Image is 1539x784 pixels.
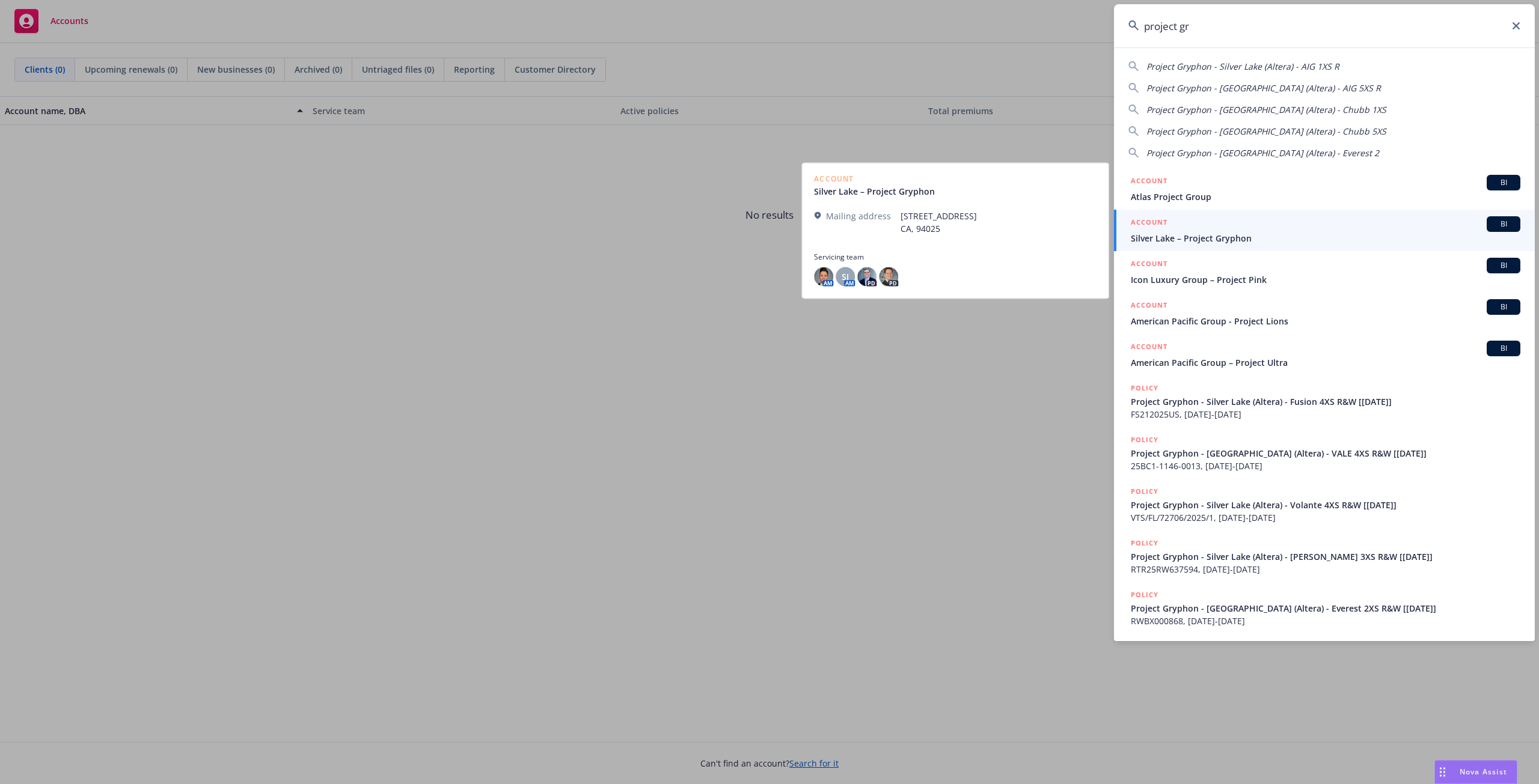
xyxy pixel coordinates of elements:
[1434,760,1517,784] button: Nova Assist
[1131,216,1167,231] h5: ACCOUNT
[1131,299,1167,314] h5: ACCOUNT
[1131,615,1520,627] span: RWBX000868, [DATE]-[DATE]
[1146,82,1381,94] span: Project Gryphon - [GEOGRAPHIC_DATA] (Altera) - AIG 5XS R
[1131,175,1167,189] h5: ACCOUNT
[1146,61,1339,72] span: Project Gryphon - Silver Lake (Altera) - AIG 1XS R
[1114,582,1535,634] a: POLICYProject Gryphon - [GEOGRAPHIC_DATA] (Altera) - Everest 2XS R&W [[DATE]]RWBX000868, [DATE]-[...
[1131,395,1520,408] span: Project Gryphon - Silver Lake (Altera) - Fusion 4XS R&W [[DATE]]
[1131,602,1520,615] span: Project Gryphon - [GEOGRAPHIC_DATA] (Altera) - Everest 2XS R&W [[DATE]]
[1131,258,1167,272] h5: ACCOUNT
[1131,511,1520,524] span: VTS/FL/72706/2025/1, [DATE]-[DATE]
[1492,177,1516,188] span: BI
[1114,4,1535,47] input: Search...
[1131,356,1520,369] span: American Pacific Group – Project Ultra
[1114,479,1535,530] a: POLICYProject Gryphon - Silver Lake (Altera) - Volante 4XS R&W [[DATE]]VTS/FL/72706/2025/1, [DATE...
[1492,260,1516,271] span: BI
[1146,104,1386,115] span: Project Gryphon - [GEOGRAPHIC_DATA] (Altera) - Chubb 1XS
[1435,761,1450,783] div: Drag to move
[1492,302,1516,312] span: BI
[1131,550,1520,563] span: Project Gryphon - Silver Lake (Altera) - [PERSON_NAME] 3XS R&W [[DATE]]
[1131,434,1158,446] h5: POLICY
[1131,537,1158,549] h5: POLICY
[1114,168,1535,210] a: ACCOUNTBIAtlas Project Group
[1131,408,1520,421] span: FS212025US, [DATE]-[DATE]
[1492,219,1516,229] span: BI
[1114,293,1535,334] a: ACCOUNTBIAmerican Pacific Group - Project Lions
[1114,530,1535,582] a: POLICYProject Gryphon - Silver Lake (Altera) - [PERSON_NAME] 3XS R&W [[DATE]]RTR25RW637594, [DATE...
[1114,334,1535,375] a: ACCOUNTBIAmerican Pacific Group – Project Ultra
[1114,427,1535,479] a: POLICYProject Gryphon - [GEOGRAPHIC_DATA] (Altera) - VALE 4XS R&W [[DATE]]25BC1-1146-0013, [DATE]...
[1131,563,1520,576] span: RTR25RW637594, [DATE]-[DATE]
[1492,343,1516,354] span: BI
[1131,341,1167,355] h5: ACCOUNT
[1114,251,1535,293] a: ACCOUNTBIIcon Luxury Group – Project Pink
[1114,210,1535,251] a: ACCOUNTBISilver Lake – Project Gryphon
[1131,232,1520,245] span: Silver Lake – Project Gryphon
[1131,485,1158,497] h5: POLICY
[1460,767,1507,777] span: Nova Assist
[1131,273,1520,286] span: Icon Luxury Group – Project Pink
[1131,382,1158,394] h5: POLICY
[1146,126,1386,137] span: Project Gryphon - [GEOGRAPHIC_DATA] (Altera) - Chubb 5XS
[1131,315,1520,327] span: American Pacific Group - Project Lions
[1146,147,1379,159] span: Project Gryphon - [GEOGRAPHIC_DATA] (Altera) - Everest 2
[1131,589,1158,601] h5: POLICY
[1131,190,1520,203] span: Atlas Project Group
[1131,460,1520,472] span: 25BC1-1146-0013, [DATE]-[DATE]
[1131,447,1520,460] span: Project Gryphon - [GEOGRAPHIC_DATA] (Altera) - VALE 4XS R&W [[DATE]]
[1131,499,1520,511] span: Project Gryphon - Silver Lake (Altera) - Volante 4XS R&W [[DATE]]
[1114,375,1535,427] a: POLICYProject Gryphon - Silver Lake (Altera) - Fusion 4XS R&W [[DATE]]FS212025US, [DATE]-[DATE]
